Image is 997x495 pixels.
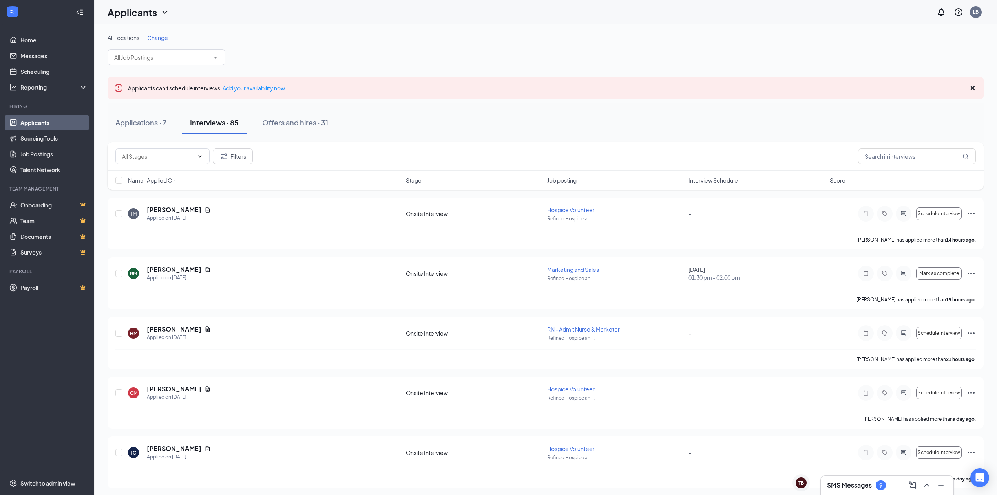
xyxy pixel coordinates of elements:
[856,296,976,303] p: [PERSON_NAME] has applied more than .
[688,210,691,217] span: -
[547,206,595,213] span: Hospice Volunteer
[147,334,211,341] div: Applied on [DATE]
[688,176,738,184] span: Interview Schedule
[880,270,889,277] svg: Tag
[863,416,976,422] p: [PERSON_NAME] has applied more than .
[966,209,976,218] svg: Ellipses
[9,83,17,91] svg: Analysis
[966,269,976,278] svg: Ellipses
[547,454,684,461] p: Refined Hospice an ...
[880,390,889,396] svg: Tag
[880,211,889,217] svg: Tag
[547,335,684,341] p: Refined Hospice an ...
[688,330,691,337] span: -
[9,479,17,487] svg: Settings
[205,266,211,273] svg: Document
[205,326,211,332] svg: Document
[131,449,136,456] div: JC
[879,482,882,489] div: 9
[213,148,253,164] button: Filter Filters
[827,481,872,489] h3: SMS Messages
[9,185,86,192] div: Team Management
[966,388,976,398] svg: Ellipses
[130,330,137,337] div: HM
[130,270,137,277] div: BM
[131,211,137,217] div: JM
[858,148,976,164] input: Search in interviews
[147,34,168,41] span: Change
[688,389,691,396] span: -
[130,390,137,396] div: CM
[861,390,871,396] svg: Note
[856,236,976,243] p: [PERSON_NAME] has applied more than .
[147,325,201,334] h5: [PERSON_NAME]
[861,270,871,277] svg: Note
[688,449,691,456] span: -
[9,268,86,275] div: Payroll
[962,153,969,159] svg: MagnifyingGlass
[936,480,946,490] svg: Minimize
[916,387,962,399] button: Schedule interview
[547,275,684,282] p: Refined Hospice an ...
[406,176,422,184] span: Stage
[147,265,201,274] h5: [PERSON_NAME]
[918,390,960,396] span: Schedule interview
[128,84,285,92] span: Applicants can't schedule interviews.
[916,207,962,220] button: Schedule interview
[147,274,211,282] div: Applied on [DATE]
[916,267,962,280] button: Mark as complete
[406,449,542,456] div: Onsite Interview
[970,468,989,487] div: Open Intercom Messenger
[147,453,211,461] div: Applied on [DATE]
[966,448,976,457] svg: Ellipses
[122,152,194,161] input: All Stages
[547,215,684,222] p: Refined Hospice an ...
[9,8,16,16] svg: WorkstreamLogo
[20,213,88,229] a: TeamCrown
[76,8,84,16] svg: Collapse
[919,271,959,276] span: Mark as complete
[899,211,908,217] svg: ActiveChat
[197,153,203,159] svg: ChevronDown
[798,480,804,486] div: TB
[856,356,976,363] p: [PERSON_NAME] has applied more than .
[953,416,975,422] b: a day ago
[205,207,211,213] svg: Document
[115,117,166,127] div: Applications · 7
[20,130,88,146] a: Sourcing Tools
[147,444,201,453] h5: [PERSON_NAME]
[406,210,542,218] div: Onsite Interview
[946,297,975,302] b: 19 hours ago
[861,211,871,217] svg: Note
[20,280,88,295] a: PayrollCrown
[918,450,960,455] span: Schedule interview
[406,389,542,397] div: Onsite Interview
[918,211,960,216] span: Schedule interview
[547,326,620,333] span: RN - Admit Nurse & Marketer
[916,327,962,339] button: Schedule interview
[916,446,962,459] button: Schedule interview
[20,48,88,64] a: Messages
[20,197,88,213] a: OnboardingCrown
[966,328,976,338] svg: Ellipses
[262,117,328,127] div: Offers and hires · 31
[547,176,577,184] span: Job posting
[20,115,88,130] a: Applicants
[147,205,201,214] h5: [PERSON_NAME]
[946,237,975,243] b: 14 hours ago
[114,83,123,93] svg: Error
[946,356,975,362] b: 21 hours ago
[406,329,542,337] div: Onsite Interview
[688,273,825,281] span: 01:30 pm - 02:00 pm
[205,386,211,392] svg: Document
[219,152,229,161] svg: Filter
[688,266,825,281] div: [DATE]
[212,54,219,60] svg: ChevronDown
[128,176,175,184] span: Name · Applied On
[108,34,139,41] span: All Locations
[160,7,170,17] svg: ChevronDown
[20,229,88,244] a: DocumentsCrown
[114,53,209,62] input: All Job Postings
[223,84,285,92] a: Add your availability now
[861,449,871,456] svg: Note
